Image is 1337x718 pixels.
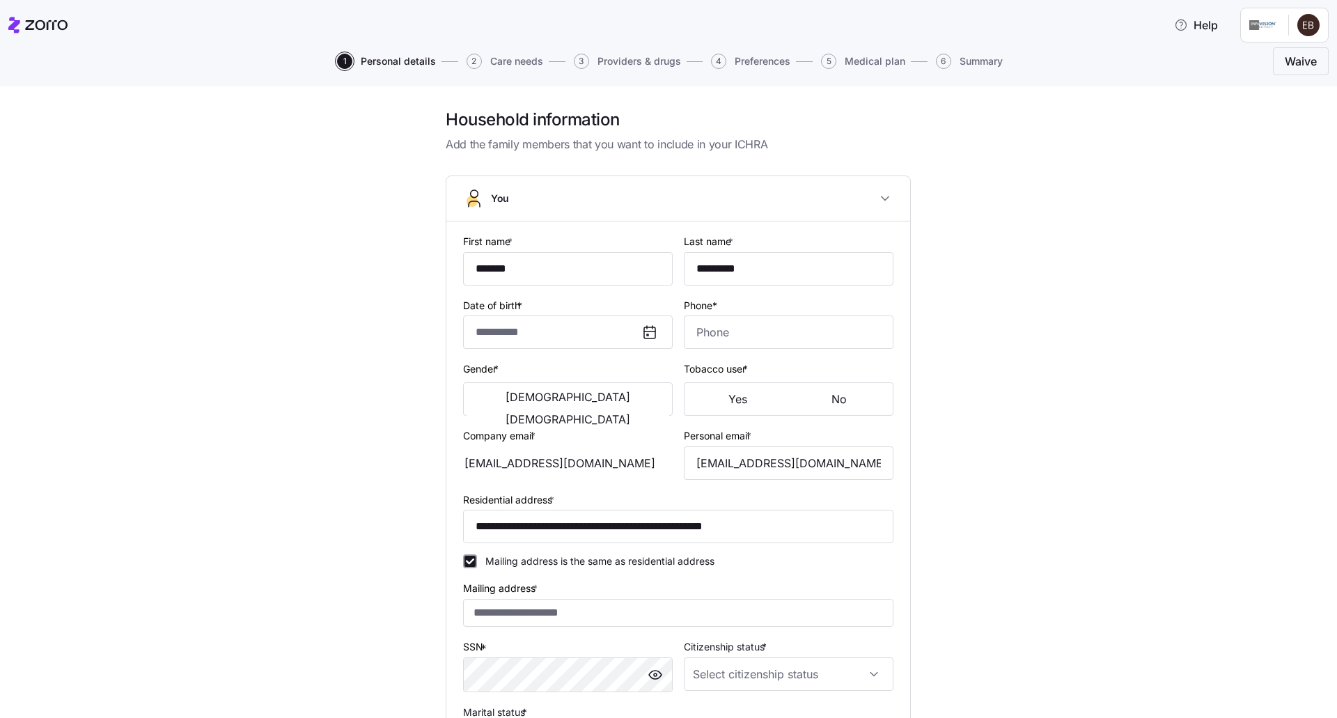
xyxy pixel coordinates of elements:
label: Gender [463,361,501,377]
span: Medical plan [845,56,905,66]
span: Personal details [361,56,436,66]
button: 6Summary [936,54,1003,69]
button: 5Medical plan [821,54,905,69]
img: Employer logo [1249,17,1277,33]
h1: Household information [446,109,911,130]
span: Yes [728,393,747,405]
span: No [831,393,847,405]
span: Preferences [735,56,790,66]
span: Waive [1285,53,1317,70]
span: 6 [936,54,951,69]
span: Help [1174,17,1218,33]
label: Tobacco user [684,361,751,377]
span: 4 [711,54,726,69]
span: 2 [467,54,482,69]
label: Last name [684,234,736,249]
input: Select citizenship status [684,657,893,691]
button: You [446,176,910,221]
button: Waive [1273,47,1329,75]
span: Add the family members that you want to include in your ICHRA [446,136,911,153]
label: Mailing address is the same as residential address [477,554,714,568]
button: 2Care needs [467,54,543,69]
button: 1Personal details [337,54,436,69]
span: 3 [574,54,589,69]
span: Care needs [490,56,543,66]
label: Date of birth [463,298,525,313]
span: Providers & drugs [597,56,681,66]
label: Company email [463,428,538,444]
a: 1Personal details [334,54,436,69]
label: First name [463,234,515,249]
span: [DEMOGRAPHIC_DATA] [506,391,630,403]
label: Personal email [684,428,754,444]
span: 5 [821,54,836,69]
span: Summary [960,56,1003,66]
label: Citizenship status [684,639,769,655]
button: 3Providers & drugs [574,54,681,69]
label: Phone* [684,298,717,313]
button: 4Preferences [711,54,790,69]
span: You [491,192,509,205]
label: Mailing address [463,581,540,596]
label: Residential address [463,492,557,508]
span: [DEMOGRAPHIC_DATA] [506,414,630,425]
img: 2eb448604acf483a6eec88cfe8efbfba [1297,14,1320,36]
label: SSN [463,639,490,655]
span: 1 [337,54,352,69]
input: Phone [684,315,893,349]
input: Email [684,446,893,480]
button: Help [1163,11,1229,39]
